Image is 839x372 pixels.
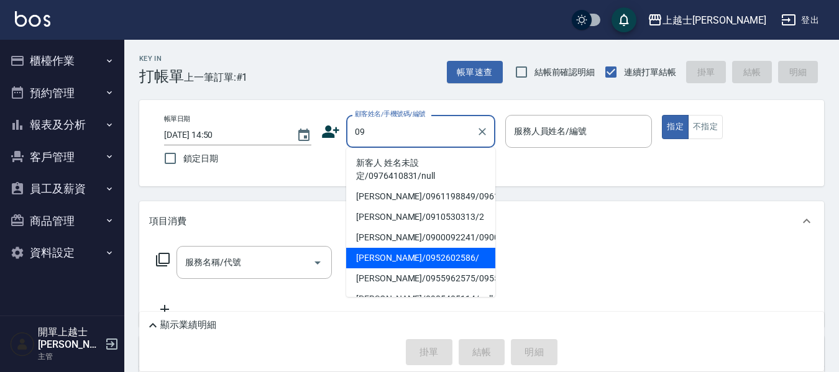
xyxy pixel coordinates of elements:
[184,70,248,85] span: 上一筆訂單:#1
[662,12,766,28] div: 上越士[PERSON_NAME]
[346,153,495,186] li: 新客人 姓名未設定/0976410831/null
[308,253,328,273] button: Open
[38,351,101,362] p: 主管
[164,125,284,145] input: YYYY/MM/DD hh:mm
[447,61,503,84] button: 帳單速查
[160,319,216,332] p: 顯示業績明細
[534,66,595,79] span: 結帳前確認明細
[346,289,495,309] li: [PERSON_NAME]/0985405114/null
[688,115,723,139] button: 不指定
[346,186,495,207] li: [PERSON_NAME]/0961198849/0961198849
[624,66,676,79] span: 連續打單結帳
[289,120,319,150] button: Choose date, selected date is 2025-08-10
[5,237,119,269] button: 資料設定
[5,173,119,205] button: 員工及薪資
[5,141,119,173] button: 客戶管理
[346,207,495,227] li: [PERSON_NAME]/0910530313/2
[346,227,495,248] li: [PERSON_NAME]/0900092241/0900092241
[10,332,35,356] img: Person
[183,152,218,165] span: 鎖定日期
[643,7,771,33] button: 上越士[PERSON_NAME]
[662,115,689,139] button: 指定
[139,68,184,85] h3: 打帳單
[164,114,190,124] label: 帳單日期
[355,109,426,119] label: 顧客姓名/手機號碼/編號
[38,326,101,351] h5: 開單上越士[PERSON_NAME]
[15,11,50,27] img: Logo
[346,248,495,268] li: [PERSON_NAME]/0952602586/
[5,109,119,141] button: 報表及分析
[474,123,491,140] button: Clear
[346,268,495,289] li: [PERSON_NAME]/0955962575/0955962575
[612,7,636,32] button: save
[139,55,184,63] h2: Key In
[139,201,824,241] div: 項目消費
[149,215,186,228] p: 項目消費
[776,9,824,32] button: 登出
[5,45,119,77] button: 櫃檯作業
[5,205,119,237] button: 商品管理
[5,77,119,109] button: 預約管理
